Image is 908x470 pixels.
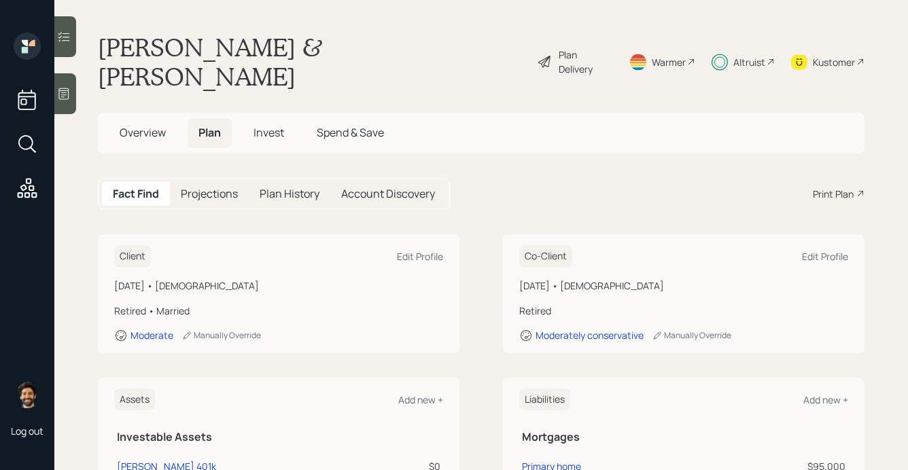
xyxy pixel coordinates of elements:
[254,125,284,140] span: Invest
[98,33,526,91] h1: [PERSON_NAME] & [PERSON_NAME]
[522,431,845,444] h5: Mortgages
[181,187,238,200] h5: Projections
[14,381,41,408] img: eric-schwartz-headshot.png
[519,304,848,318] div: Retired
[120,125,166,140] span: Overview
[198,125,221,140] span: Plan
[519,245,572,268] h6: Co-Client
[11,424,43,437] div: Log out
[341,187,435,200] h5: Account Discovery
[114,304,443,318] div: Retired • Married
[397,250,443,263] div: Edit Profile
[813,187,854,201] div: Print Plan
[519,278,848,293] div: [DATE] • [DEMOGRAPHIC_DATA]
[114,245,151,268] h6: Client
[803,393,848,406] div: Add new +
[114,278,443,293] div: [DATE] • [DEMOGRAPHIC_DATA]
[113,187,159,200] h5: Fact Find
[398,393,443,406] div: Add new +
[130,329,173,342] div: Moderate
[114,388,155,411] h6: Assets
[536,329,644,342] div: Moderately conservative
[733,55,765,69] div: Altruist
[652,55,686,69] div: Warmer
[181,329,261,341] div: Manually Override
[802,250,848,263] div: Edit Profile
[260,187,319,200] h5: Plan History
[519,388,570,411] h6: Liabilities
[652,329,731,341] div: Manually Override
[559,48,612,76] div: Plan Delivery
[317,125,384,140] span: Spend & Save
[117,431,440,444] h5: Investable Assets
[813,55,855,69] div: Kustomer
